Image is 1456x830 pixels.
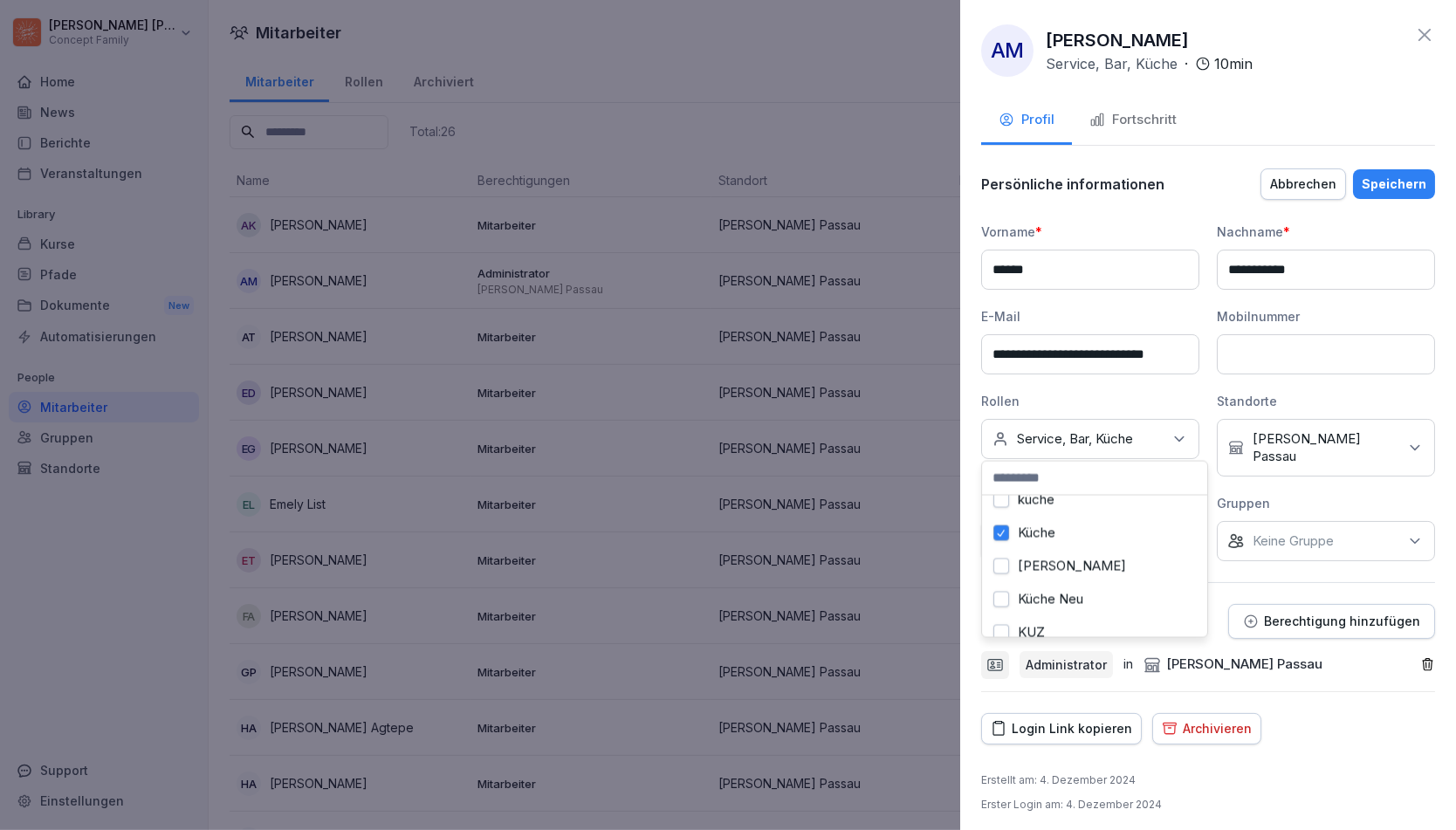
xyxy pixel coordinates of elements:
div: Vorname [981,223,1199,241]
div: Nachname [1217,223,1435,241]
div: [PERSON_NAME] Passau [1144,655,1322,675]
div: Mobilnummer [1217,307,1435,326]
p: Berechtigung hinzufügen [1264,614,1420,628]
p: Service, Bar, Küche [1017,430,1133,448]
button: Profil [981,98,1072,145]
button: Archivieren [1152,713,1261,744]
div: · [1046,53,1253,74]
label: Küche Neu [1018,592,1083,607]
p: Erster Login am : 4. Dezember 2024 [981,797,1162,813]
label: KUZ [1018,625,1045,641]
div: Speichern [1362,175,1426,194]
div: Abbrechen [1270,175,1336,194]
button: Berechtigung hinzufügen [1228,604,1435,639]
label: küche [1018,492,1054,508]
div: Rollen [981,392,1199,410]
div: AM [981,24,1034,77]
div: Profil [999,110,1054,130]
p: Erstellt am : 4. Dezember 2024 [981,772,1136,788]
div: Archivieren [1162,719,1252,738]
div: Login Link kopieren [991,719,1132,738]
button: Abbrechen [1260,168,1346,200]
p: in [1123,655,1133,675]
p: [PERSON_NAME] Passau [1253,430,1398,465]
div: Fortschritt [1089,110,1177,130]
button: Speichern [1353,169,1435,199]
div: Standorte [1217,392,1435,410]
button: Login Link kopieren [981,713,1142,744]
div: E-Mail [981,307,1199,326]
button: Fortschritt [1072,98,1194,145]
p: Keine Gruppe [1253,532,1334,550]
p: Service, Bar, Küche [1046,53,1178,74]
label: Küche [1018,525,1055,541]
div: Gruppen [1217,494,1435,512]
p: Persönliche informationen [981,175,1164,193]
p: Administrator [1026,655,1107,674]
p: [PERSON_NAME] [1046,27,1189,53]
label: [PERSON_NAME] [1018,559,1126,574]
p: 10 min [1214,53,1253,74]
